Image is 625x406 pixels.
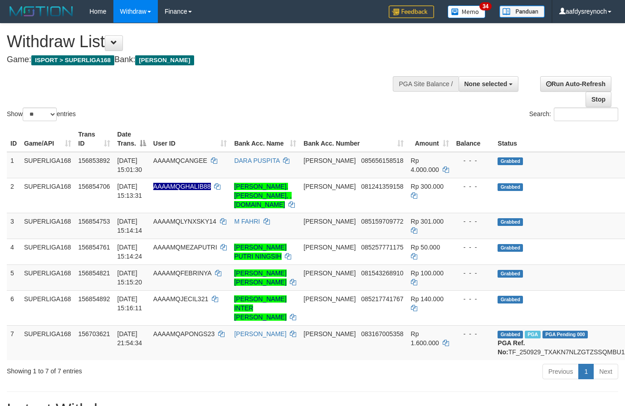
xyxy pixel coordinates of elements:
span: ISPORT > SUPERLIGA168 [31,55,114,65]
span: 156853892 [78,157,110,164]
div: - - - [456,217,491,226]
div: PGA Site Balance / [393,76,458,92]
td: SUPERLIGA168 [20,152,75,178]
a: [PERSON_NAME] INTER [PERSON_NAME] [234,295,286,321]
span: [PERSON_NAME] [303,330,356,338]
span: Rp 300.000 [411,183,444,190]
span: [DATE] 15:15:20 [117,269,142,286]
img: panduan.png [499,5,545,18]
span: AAAAMQFEBRINYA [153,269,211,277]
a: Run Auto-Refresh [540,76,611,92]
td: 1 [7,152,20,178]
span: 156854821 [78,269,110,277]
a: 1 [578,364,594,379]
span: [PERSON_NAME] [303,157,356,164]
td: SUPERLIGA168 [20,178,75,213]
div: - - - [456,182,491,191]
td: 5 [7,264,20,290]
span: Grabbed [498,331,523,338]
span: Grabbed [498,157,523,165]
span: 156854892 [78,295,110,303]
span: Copy 081241359158 to clipboard [361,183,403,190]
td: SUPERLIGA168 [20,264,75,290]
th: Bank Acc. Name: activate to sort column ascending [230,126,300,152]
span: Grabbed [498,296,523,303]
a: Stop [586,92,611,107]
span: Grabbed [498,218,523,226]
span: Rp 100.000 [411,269,444,277]
span: Rp 50.000 [411,244,440,251]
span: PGA Pending [542,331,588,338]
span: None selected [464,80,508,88]
div: - - - [456,294,491,303]
span: Rp 1.600.000 [411,330,439,347]
div: - - - [456,269,491,278]
td: 6 [7,290,20,325]
b: PGA Ref. No: [498,339,525,356]
a: Previous [542,364,579,379]
span: Rp 140.000 [411,295,444,303]
h1: Withdraw List [7,33,408,51]
span: Copy 081543268910 to clipboard [361,269,403,277]
span: Nama rekening ada tanda titik/strip, harap diedit [153,183,211,190]
span: [PERSON_NAME] [303,244,356,251]
th: Game/API: activate to sort column ascending [20,126,75,152]
span: Rp 301.000 [411,218,444,225]
td: 7 [7,325,20,360]
a: [PERSON_NAME] [234,330,286,338]
span: [PERSON_NAME] [303,218,356,225]
a: Next [593,364,618,379]
span: [DATE] 15:16:11 [117,295,142,312]
button: None selected [459,76,519,92]
a: [PERSON_NAME] [PERSON_NAME] [234,269,286,286]
a: M FAHRI [234,218,260,225]
span: [PERSON_NAME] [303,269,356,277]
span: AAAAMQLYNXSKY14 [153,218,216,225]
a: DARA PUSPITA [234,157,279,164]
img: Button%20Memo.svg [448,5,486,18]
span: [DATE] 15:01:30 [117,157,142,173]
span: 156703621 [78,330,110,338]
span: AAAAMQJECIL321 [153,295,208,303]
th: User ID: activate to sort column ascending [150,126,231,152]
a: [PERSON_NAME] PUTRI NINGSIH [234,244,286,260]
span: [DATE] 15:14:24 [117,244,142,260]
h4: Game: Bank: [7,55,408,64]
div: Showing 1 to 7 of 7 entries [7,363,254,376]
td: 2 [7,178,20,213]
span: Copy 085257771175 to clipboard [361,244,403,251]
span: Rp 4.000.000 [411,157,439,173]
td: SUPERLIGA168 [20,213,75,239]
label: Show entries [7,108,76,121]
img: MOTION_logo.png [7,5,76,18]
span: [PERSON_NAME] [135,55,194,65]
a: [PERSON_NAME]. [PERSON_NAME], , [DOMAIN_NAME] [234,183,292,208]
span: [PERSON_NAME] [303,183,356,190]
label: Search: [529,108,618,121]
td: SUPERLIGA168 [20,239,75,264]
select: Showentries [23,108,57,121]
th: Trans ID: activate to sort column ascending [75,126,114,152]
span: [PERSON_NAME] [303,295,356,303]
th: Balance [453,126,494,152]
span: [DATE] 21:54:34 [117,330,142,347]
span: AAAAMQAPONGS23 [153,330,215,338]
th: Date Trans.: activate to sort column descending [114,126,150,152]
div: - - - [456,156,491,165]
span: Copy 085656158518 to clipboard [361,157,403,164]
th: ID [7,126,20,152]
span: Grabbed [498,183,523,191]
span: [DATE] 15:13:31 [117,183,142,199]
span: 156854706 [78,183,110,190]
span: [DATE] 15:14:14 [117,218,142,234]
span: AAAAMQCANGEE [153,157,207,164]
span: AAAAMQMEZAPUTRI [153,244,217,251]
span: Copy 085159709772 to clipboard [361,218,403,225]
th: Bank Acc. Number: activate to sort column ascending [300,126,407,152]
input: Search: [554,108,618,121]
span: Copy 083167005358 to clipboard [361,330,403,338]
span: 156854761 [78,244,110,251]
span: Grabbed [498,244,523,252]
th: Amount: activate to sort column ascending [407,126,453,152]
span: Copy 085217741767 to clipboard [361,295,403,303]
